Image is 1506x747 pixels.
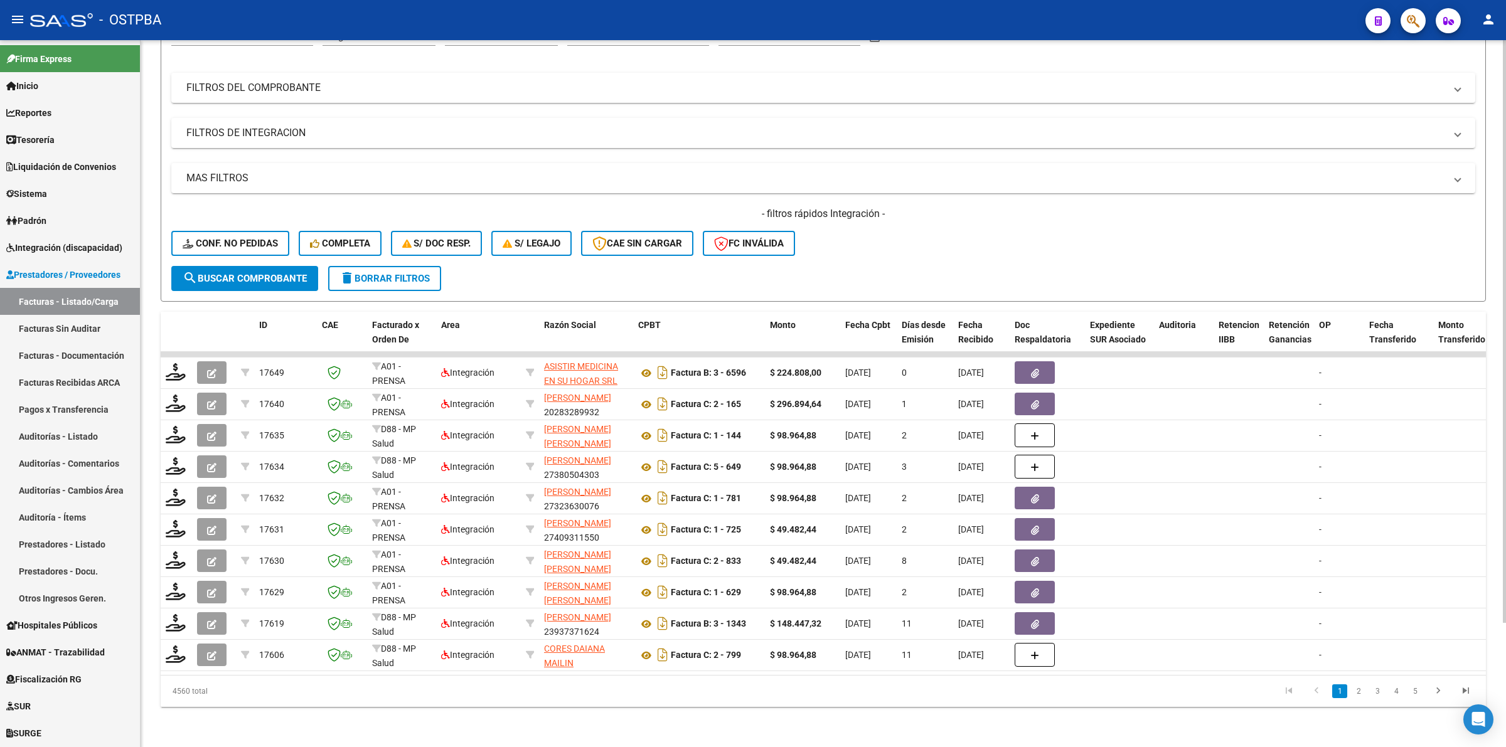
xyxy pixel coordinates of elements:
[958,524,984,534] span: [DATE]
[6,79,38,93] span: Inicio
[902,524,907,534] span: 2
[654,519,671,539] i: Descargar documento
[171,266,318,291] button: Buscar Comprobante
[1454,684,1478,698] a: go to last page
[259,587,284,597] span: 17629
[902,399,907,409] span: 1
[441,618,494,628] span: Integración
[1319,399,1322,409] span: -
[1264,312,1314,367] datatable-header-cell: Retención Ganancias
[1349,681,1368,702] li: page 2
[840,312,897,367] datatable-header-cell: Fecha Cpbt
[1433,312,1502,367] datatable-header-cell: Monto Transferido
[441,430,494,440] span: Integración
[1015,320,1071,344] span: Doc Respaldatoria
[581,231,693,256] button: CAE SIN CARGAR
[1319,430,1322,440] span: -
[671,400,741,410] strong: Factura C: 2 - 165
[770,493,816,503] strong: $ 98.964,88
[958,368,984,378] span: [DATE]
[317,312,367,367] datatable-header-cell: CAE
[1319,618,1322,628] span: -
[845,587,871,597] span: [DATE]
[183,270,198,285] mat-icon: search
[1010,312,1085,367] datatable-header-cell: Doc Respaldatoria
[1277,684,1301,698] a: go to first page
[339,273,430,284] span: Borrar Filtros
[770,524,816,534] strong: $ 49.482,44
[259,399,284,409] span: 17640
[441,587,494,597] span: Integración
[183,273,307,284] span: Buscar Comprobante
[544,642,628,668] div: 27367542263
[1330,681,1349,702] li: page 1
[770,556,816,566] strong: $ 49.482,44
[186,81,1445,95] mat-panel-title: FILTROS DEL COMPROBANTE
[372,455,416,480] span: D88 - MP Salud
[654,645,671,665] i: Descargar documento
[1319,650,1322,660] span: -
[6,160,116,174] span: Liquidación de Convenios
[958,430,984,440] span: [DATE]
[770,462,816,472] strong: $ 98.964,88
[638,320,661,330] span: CPBT
[770,650,816,660] strong: $ 98.964,88
[441,462,494,472] span: Integración
[845,556,871,566] span: [DATE]
[671,462,741,472] strong: Factura C: 5 - 649
[958,650,984,660] span: [DATE]
[845,462,871,472] span: [DATE]
[654,613,671,633] i: Descargar documento
[958,587,984,597] span: [DATE]
[171,73,1475,103] mat-expansion-panel-header: FILTROS DEL COMPROBANTE
[633,312,765,367] datatable-header-cell: CPBT
[186,126,1445,140] mat-panel-title: FILTROS DE INTEGRACION
[441,650,494,660] span: Integración
[310,238,370,249] span: Completa
[544,518,611,528] span: [PERSON_NAME]
[161,675,424,707] div: 4560 total
[845,493,871,503] span: [DATE]
[902,320,946,344] span: Días desde Emisión
[402,238,471,249] span: S/ Doc Resp.
[544,581,611,605] span: [PERSON_NAME] [PERSON_NAME]
[544,485,628,511] div: 27323630076
[259,430,284,440] span: 17635
[372,487,405,511] span: A01 - PRENSA
[544,548,628,574] div: 23936790844
[6,672,82,686] span: Fiscalización RG
[441,493,494,503] span: Integración
[539,312,633,367] datatable-header-cell: Razón Social
[171,207,1475,221] h4: - filtros rápidos Integración -
[6,106,51,120] span: Reportes
[372,320,419,344] span: Facturado x Orden De
[845,399,871,409] span: [DATE]
[372,644,416,668] span: D88 - MP Salud
[441,368,494,378] span: Integración
[1319,556,1322,566] span: -
[372,424,416,448] span: D88 - MP Salud
[544,453,628,480] div: 27380504303
[1154,312,1214,367] datatable-header-cell: Auditoria
[372,581,405,605] span: A01 - PRENSA
[544,393,611,403] span: [PERSON_NAME]
[1214,312,1264,367] datatable-header-cell: Retencion IIBB
[958,493,984,503] span: [DATE]
[1463,704,1493,734] div: Open Intercom Messenger
[1406,681,1424,702] li: page 5
[654,394,671,414] i: Descargar documento
[1368,681,1387,702] li: page 3
[171,231,289,256] button: Conf. no pedidas
[1305,684,1328,698] a: go to previous page
[671,650,741,660] strong: Factura C: 2 - 799
[1219,320,1259,344] span: Retencion IIBB
[654,488,671,508] i: Descargar documento
[259,320,267,330] span: ID
[259,462,284,472] span: 17634
[259,524,284,534] span: 17631
[1364,312,1433,367] datatable-header-cell: Fecha Transferido
[171,118,1475,148] mat-expansion-panel-header: FILTROS DE INTEGRACION
[654,457,671,477] i: Descargar documento
[1159,320,1196,330] span: Auditoria
[1389,684,1404,698] a: 4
